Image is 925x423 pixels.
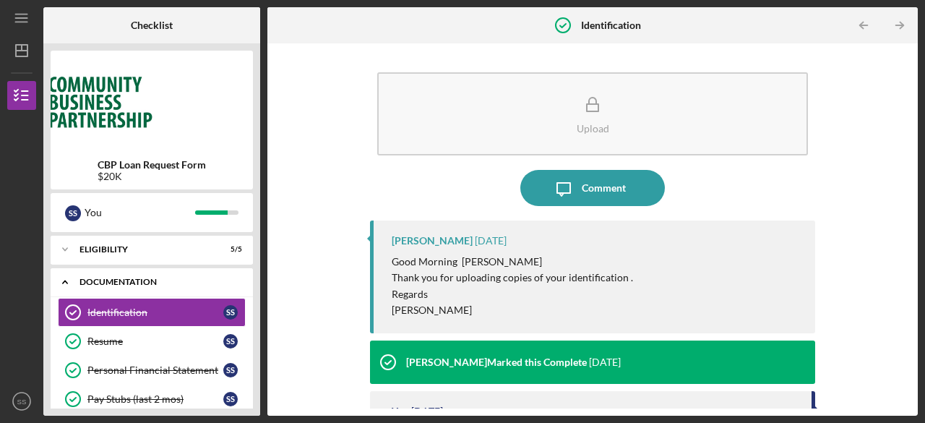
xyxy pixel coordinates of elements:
[406,356,587,368] div: [PERSON_NAME] Marked this Complete
[131,20,173,31] b: Checklist
[589,356,621,368] time: 2025-05-30 14:19
[87,364,223,376] div: Personal Financial Statement
[79,245,206,254] div: Eligibility
[223,363,238,377] div: S S
[7,387,36,416] button: SS
[392,286,633,302] p: Regards
[392,270,633,286] p: Thank you for uploading copies of your identification .
[65,205,81,221] div: S S
[51,58,253,145] img: Product logo
[223,334,238,349] div: S S
[377,72,808,155] button: Upload
[520,170,665,206] button: Comment
[17,398,27,406] text: SS
[411,406,443,417] time: 2025-05-30 01:02
[58,356,246,385] a: Personal Financial StatementSS
[581,20,641,31] b: Identification
[58,298,246,327] a: IdentificationSS
[392,254,633,270] p: Good Morning [PERSON_NAME]
[475,235,507,247] time: 2025-06-24 15:16
[582,170,626,206] div: Comment
[58,327,246,356] a: ResumeSS
[79,278,235,286] div: Documentation
[223,305,238,320] div: S S
[98,159,206,171] b: CBP Loan Request Form
[87,393,223,405] div: Pay Stubs (last 2 mos)
[216,245,242,254] div: 5 / 5
[85,200,195,225] div: You
[58,385,246,414] a: Pay Stubs (last 2 mos)SS
[392,302,633,318] p: [PERSON_NAME]
[223,392,238,406] div: S S
[87,307,223,318] div: Identification
[392,406,409,417] div: You
[392,235,473,247] div: [PERSON_NAME]
[98,171,206,182] div: $20K
[577,123,609,134] div: Upload
[87,336,223,347] div: Resume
